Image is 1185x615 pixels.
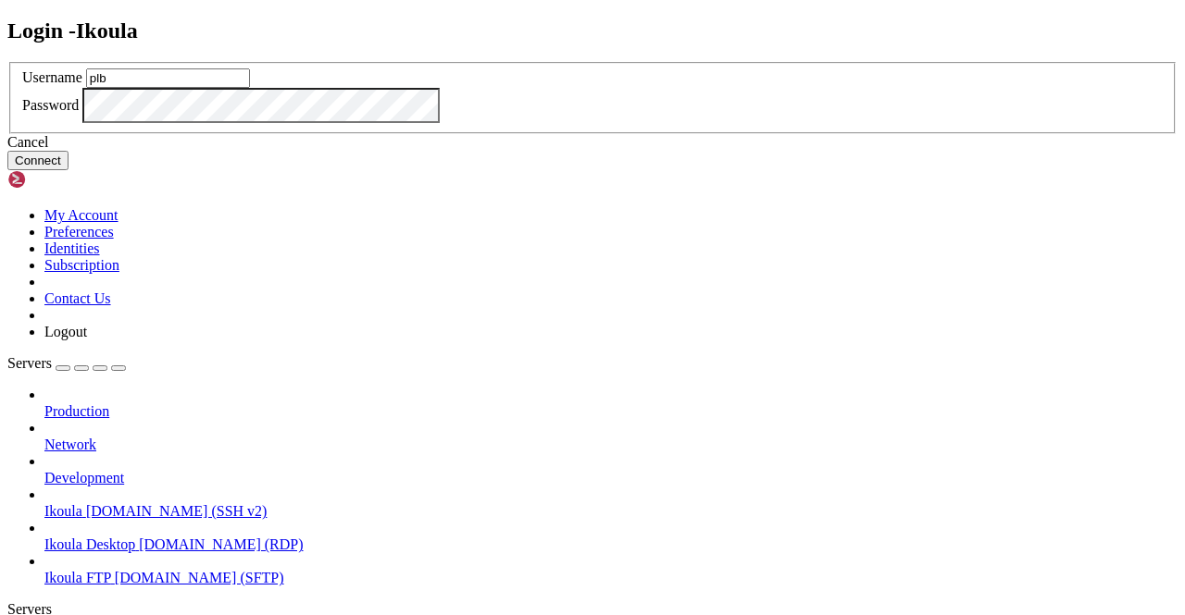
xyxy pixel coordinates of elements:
span: Ikoula FTP [44,570,111,585]
li: Ikoula [DOMAIN_NAME] (SSH v2) [44,486,1178,520]
a: My Account [44,207,118,223]
li: Production [44,387,1178,420]
x-row: Connecting [DOMAIN_NAME]... [7,7,943,23]
label: Username [22,69,82,85]
span: Ikoula [44,503,82,519]
span: [DOMAIN_NAME] (RDP) [139,536,303,552]
button: Connect [7,151,69,170]
a: Ikoula FTP [DOMAIN_NAME] (SFTP) [44,570,1178,586]
span: [DOMAIN_NAME] (SSH v2) [86,503,268,519]
span: Development [44,470,124,486]
label: Password [22,97,79,113]
a: Contact Us [44,290,111,306]
div: Cancel [7,134,1178,151]
a: Network [44,437,1178,453]
li: Network [44,420,1178,453]
a: Production [44,403,1178,420]
div: (0, 1) [7,23,15,39]
span: Network [44,437,96,452]
a: Preferences [44,224,114,240]
a: Ikoula [DOMAIN_NAME] (SSH v2) [44,503,1178,520]
span: [DOMAIN_NAME] (SFTP) [115,570,284,585]
span: Production [44,403,109,419]
h2: Login - Ikoula [7,18,1178,43]
a: Ikoula Desktop [DOMAIN_NAME] (RDP) [44,536,1178,553]
a: Identities [44,240,100,256]
img: Shellngn [7,170,114,189]
li: Ikoula FTP [DOMAIN_NAME] (SFTP) [44,553,1178,586]
a: Development [44,470,1178,486]
span: Servers [7,355,52,371]
li: Development [44,453,1178,486]
span: Ikoula Desktop [44,536,135,552]
li: Ikoula Desktop [DOMAIN_NAME] (RDP) [44,520,1178,553]
a: Logout [44,324,87,339]
a: Subscription [44,257,119,273]
a: Servers [7,355,126,371]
